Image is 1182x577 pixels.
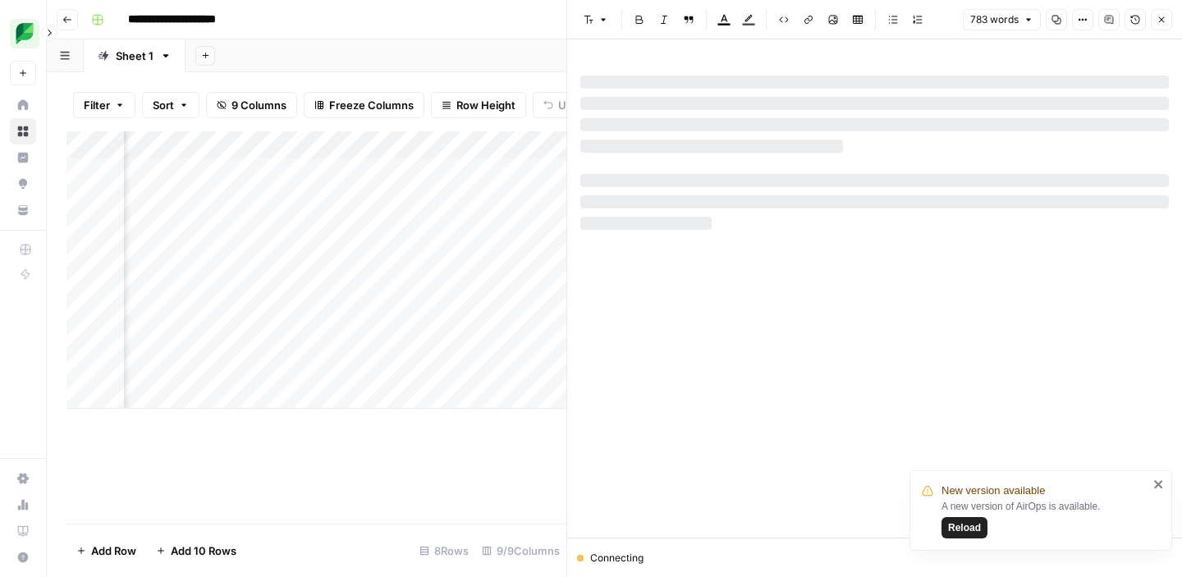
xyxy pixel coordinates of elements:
span: Sort [153,97,174,113]
button: Add Row [66,538,146,564]
button: 783 words [963,9,1041,30]
button: Reload [941,517,987,538]
img: SproutSocial Logo [10,19,39,48]
a: Settings [10,465,36,492]
button: close [1153,478,1165,491]
a: Usage [10,492,36,518]
span: New version available [941,483,1045,499]
button: Row Height [431,92,526,118]
button: Add 10 Rows [146,538,246,564]
button: Undo [533,92,597,118]
span: 9 Columns [231,97,286,113]
div: 9/9 Columns [475,538,566,564]
button: Help + Support [10,544,36,570]
button: Filter [73,92,135,118]
span: Freeze Columns [329,97,414,113]
a: Sheet 1 [84,39,186,72]
div: A new version of AirOps is available. [941,499,1148,538]
span: Add Row [91,543,136,559]
button: Sort [142,92,199,118]
a: Home [10,92,36,118]
a: Learning Hub [10,518,36,544]
button: Workspace: SproutSocial [10,13,36,54]
span: Add 10 Rows [171,543,236,559]
button: Freeze Columns [304,92,424,118]
span: Reload [948,520,981,535]
span: Undo [558,97,586,113]
a: Browse [10,118,36,144]
span: 783 words [970,12,1019,27]
a: Opportunities [10,171,36,197]
span: Row Height [456,97,515,113]
div: 8 Rows [413,538,475,564]
a: Insights [10,144,36,171]
div: Connecting [577,551,1172,566]
button: 9 Columns [206,92,297,118]
a: Your Data [10,197,36,223]
div: Sheet 1 [116,48,153,64]
span: Filter [84,97,110,113]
